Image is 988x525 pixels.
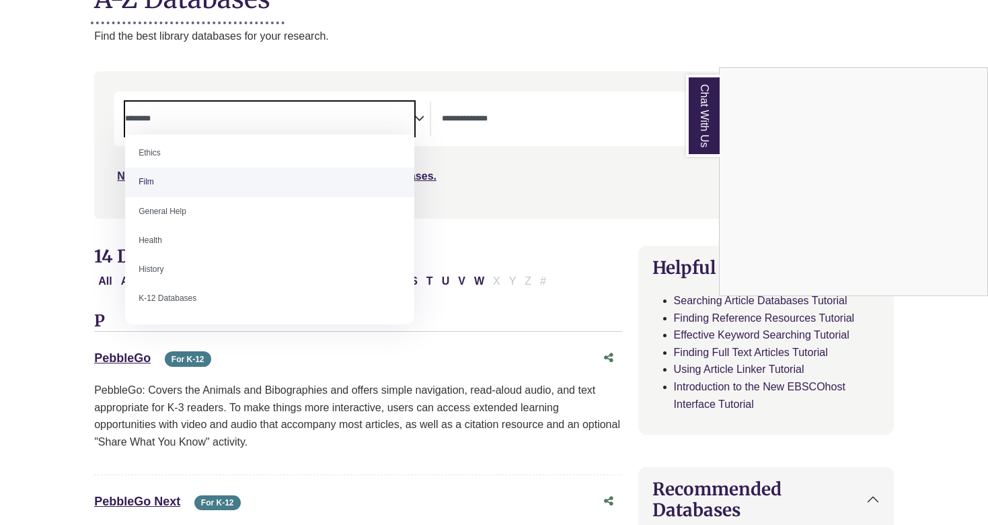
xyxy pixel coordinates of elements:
[125,226,414,255] li: Health
[720,68,987,295] iframe: Chat Widget
[125,313,414,342] li: Kinesiology
[125,139,414,168] li: Ethics
[125,255,414,284] li: History
[125,197,414,226] li: General Help
[719,67,988,296] div: Chat With Us
[686,75,720,157] a: Chat With Us
[125,284,414,313] li: K-12 Databases
[125,168,414,197] li: Film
